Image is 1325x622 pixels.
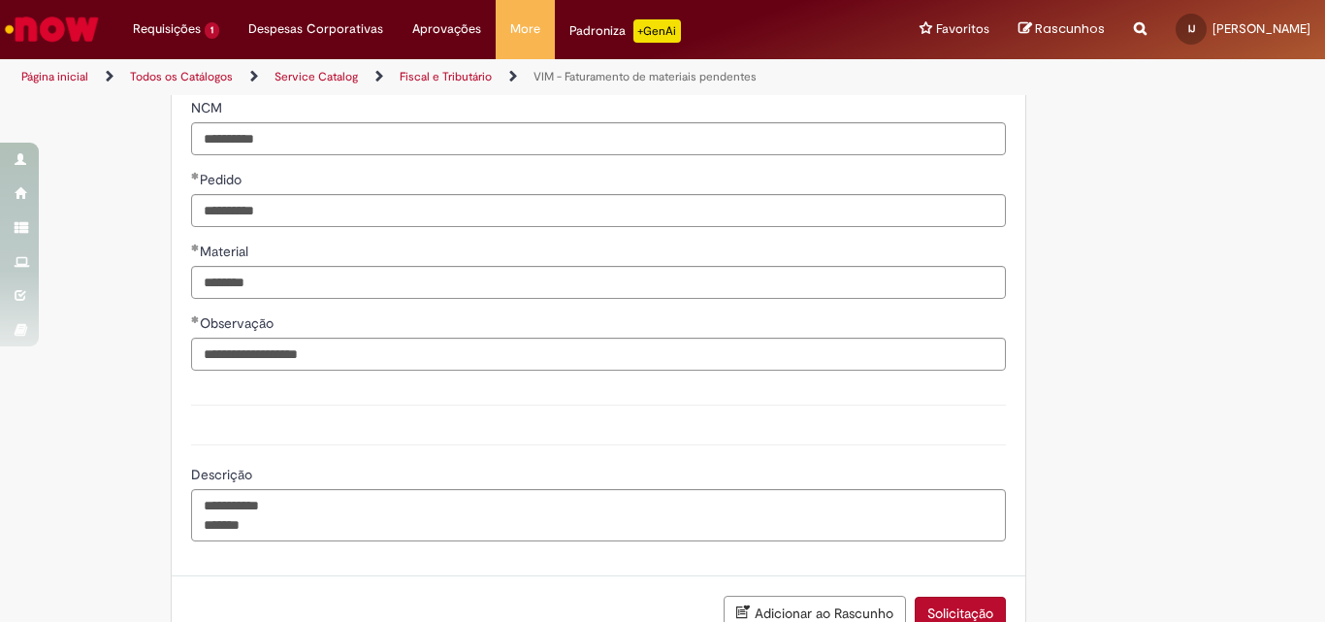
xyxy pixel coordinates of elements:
[1035,19,1105,38] span: Rascunhos
[248,19,383,39] span: Despesas Corporativas
[400,69,492,84] a: Fiscal e Tributário
[191,172,200,180] span: Obrigatório Preenchido
[191,338,1006,371] input: Observação
[1018,20,1105,39] a: Rascunhos
[191,266,1006,299] input: Material
[191,315,200,323] span: Obrigatório Preenchido
[936,19,989,39] span: Favoritos
[205,22,219,39] span: 1
[2,10,102,49] img: ServiceNow
[412,19,481,39] span: Aprovações
[130,69,233,84] a: Todos os Catálogos
[191,466,256,483] span: Descrição
[133,19,201,39] span: Requisições
[200,243,252,260] span: Material
[15,59,869,95] ul: Trilhas de página
[1188,22,1195,35] span: IJ
[633,19,681,43] p: +GenAi
[533,69,757,84] a: VIM - Faturamento de materiais pendentes
[510,19,540,39] span: More
[569,19,681,43] div: Padroniza
[21,69,88,84] a: Página inicial
[191,194,1006,227] input: Pedido
[191,122,1006,155] input: NCM
[191,244,200,251] span: Obrigatório Preenchido
[200,314,277,332] span: Observação
[191,99,226,116] span: NCM
[275,69,358,84] a: Service Catalog
[200,171,245,188] span: Pedido
[191,489,1006,541] textarea: Descrição
[1212,20,1310,37] span: [PERSON_NAME]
